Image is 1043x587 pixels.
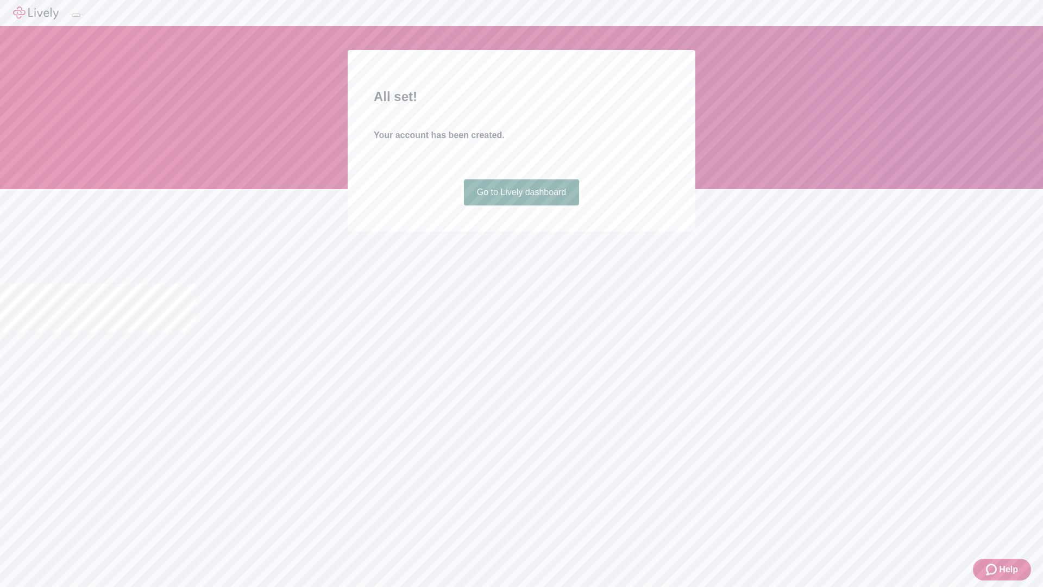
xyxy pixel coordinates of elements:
[13,7,59,20] img: Lively
[999,563,1018,576] span: Help
[464,179,580,205] a: Go to Lively dashboard
[72,14,80,17] button: Log out
[374,87,669,107] h2: All set!
[973,559,1031,580] button: Zendesk support iconHelp
[374,129,669,142] h4: Your account has been created.
[986,563,999,576] svg: Zendesk support icon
